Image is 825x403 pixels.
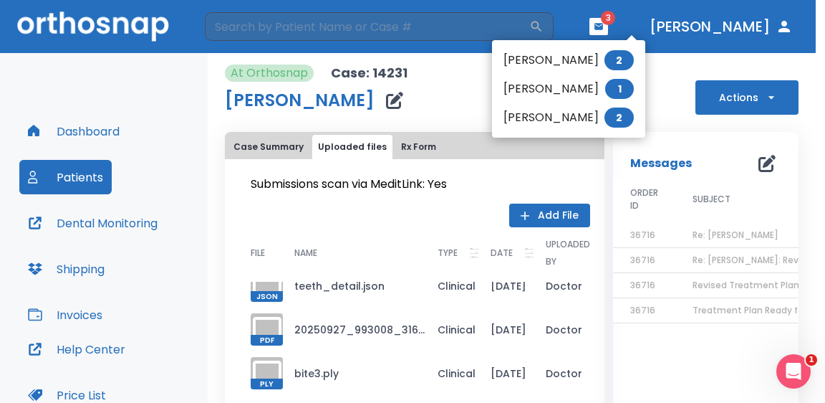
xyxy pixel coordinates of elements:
[604,108,634,128] span: 2
[604,50,634,70] span: 2
[492,75,645,103] li: [PERSON_NAME]
[776,354,811,389] iframe: Intercom live chat
[492,103,645,132] li: [PERSON_NAME]
[492,46,645,75] li: [PERSON_NAME]
[806,354,817,366] span: 1
[605,79,634,99] span: 1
